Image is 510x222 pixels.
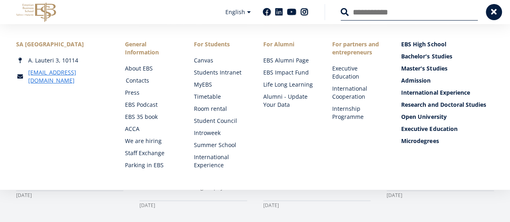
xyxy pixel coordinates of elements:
[125,137,178,145] a: We are hiring
[332,85,385,101] a: International Cooperation
[125,161,178,169] a: Parking in EBS
[275,8,283,16] a: Linkedin
[125,125,178,133] a: ACCA
[125,149,178,157] a: Staff Exchange
[194,153,247,169] a: International Experience
[194,81,247,89] a: MyEBS
[125,89,178,97] a: Press
[401,52,494,60] a: Bachelor's Studies
[387,190,494,200] div: [DATE]
[194,68,247,77] a: Students Intranet
[332,40,385,56] span: For partners and entrepreneurs
[194,129,247,137] a: Introweek
[287,8,296,16] a: Youtube
[263,200,371,210] div: [DATE]
[263,68,316,77] a: EBS Impact Fund
[263,56,316,64] a: EBS Alumni Page
[401,64,494,73] a: Master's Studies
[125,173,178,181] a: Library
[401,77,494,85] a: Admission
[194,56,247,64] a: Canvas
[125,40,178,56] span: General Information
[332,64,385,81] a: Executive Education
[16,40,109,48] div: SA [GEOGRAPHIC_DATA]
[300,8,308,16] a: Instagram
[401,101,494,109] a: Research and Doctoral Studies
[125,64,178,73] a: About EBS
[139,200,247,210] div: [DATE]
[16,56,109,64] div: A. Lauteri 3, 10114
[125,101,178,109] a: EBS Podcast
[401,125,494,133] a: Executive Education
[263,93,316,109] a: Alumni - Update Your Data
[16,190,123,200] div: [DATE]
[194,117,247,125] a: Student Council
[401,113,494,121] a: Open University
[194,141,247,149] a: Summer School
[401,89,494,97] a: International Experience
[125,113,178,121] a: EBS 35 book
[263,81,316,89] a: Life Long Learning
[194,93,247,101] a: Timetable
[263,8,271,16] a: Facebook
[263,40,316,48] span: For Alumni
[28,68,109,85] a: [EMAIL_ADDRESS][DOMAIN_NAME]
[332,105,385,121] a: Internship Programme
[401,40,494,48] a: EBS High School
[126,77,179,85] a: Contacts
[194,105,247,113] a: Room rental
[194,40,247,48] a: For Students
[401,137,494,145] a: Microdegrees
